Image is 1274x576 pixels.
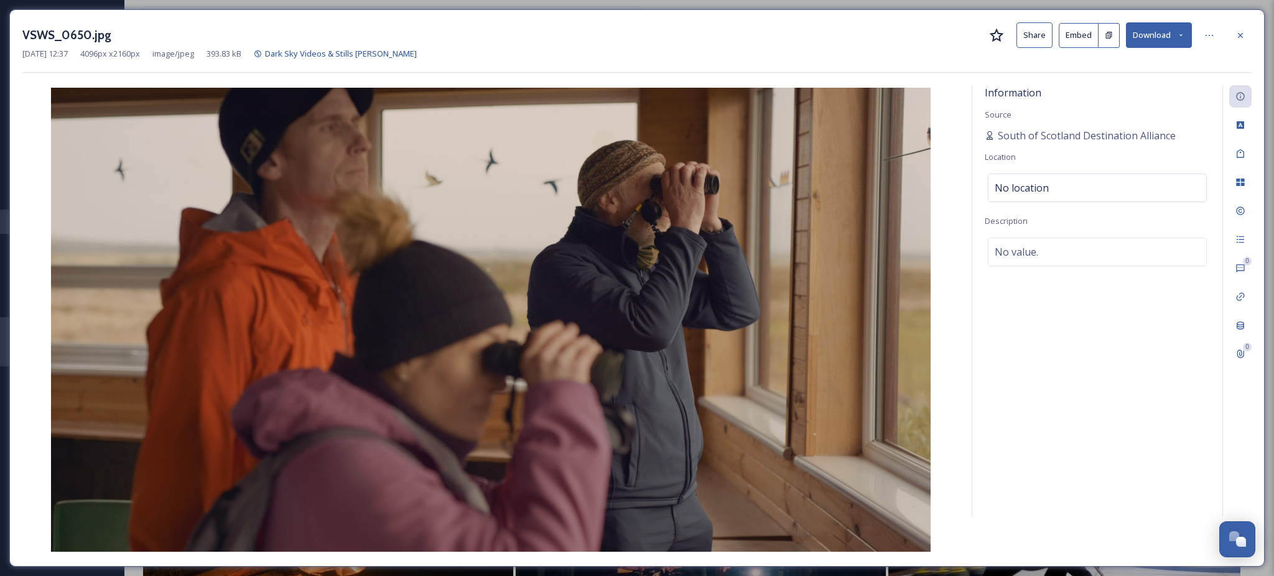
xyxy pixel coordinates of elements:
button: Embed [1059,23,1099,48]
span: Dark Sky Videos & Stills [PERSON_NAME] [265,48,417,59]
span: Source [985,109,1011,120]
span: image/jpeg [152,48,194,60]
span: Location [985,151,1016,162]
span: No value. [995,244,1038,259]
span: 393.83 kB [207,48,241,60]
span: [DATE] 12:37 [22,48,68,60]
img: VSWS_0650.jpg [22,88,959,552]
button: Open Chat [1219,521,1255,557]
div: 0 [1243,343,1252,351]
button: Download [1126,22,1192,48]
button: Share [1016,22,1053,48]
span: Information [985,86,1041,100]
span: No location [995,180,1049,195]
span: South of Scotland Destination Alliance [998,128,1176,143]
div: 0 [1243,257,1252,266]
span: 4096 px x 2160 px [80,48,140,60]
span: Description [985,215,1028,226]
h3: VSWS_0650.jpg [22,26,111,44]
